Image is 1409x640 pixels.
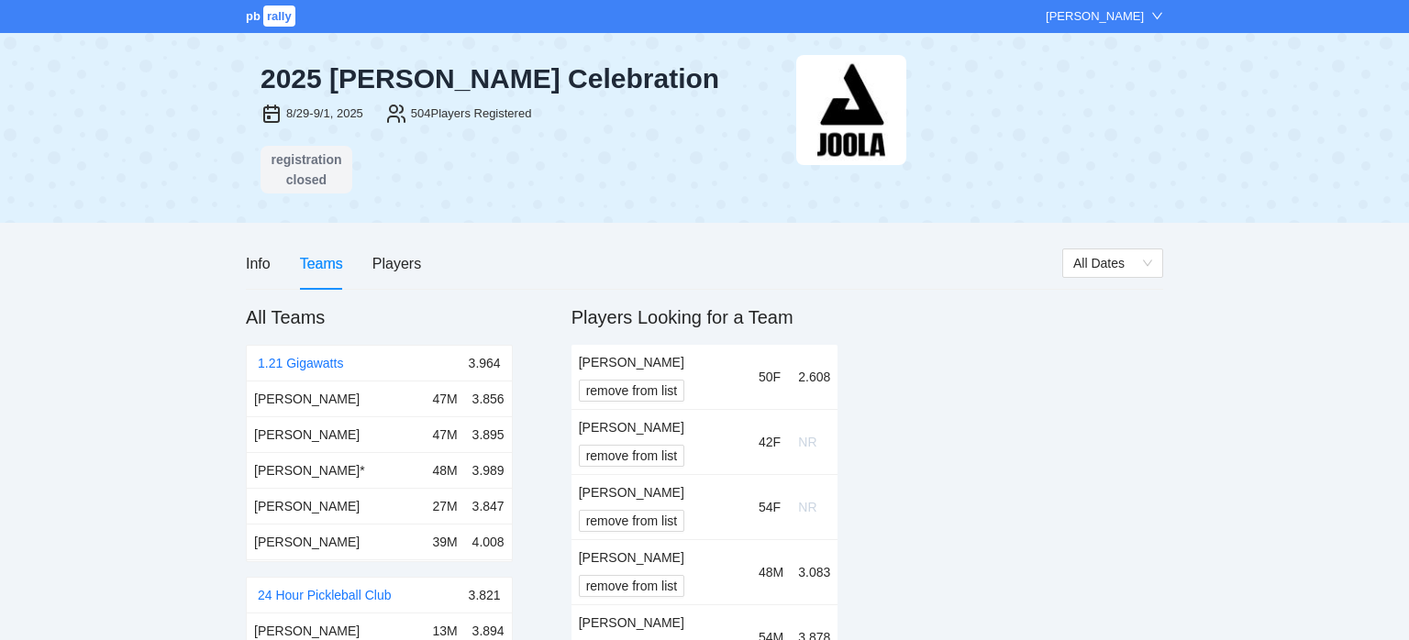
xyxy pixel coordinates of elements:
[247,488,425,524] td: [PERSON_NAME]
[579,482,744,502] div: [PERSON_NAME]
[579,575,685,597] button: remove from list
[586,511,678,531] span: remove from list
[751,409,791,474] td: 42F
[751,474,791,539] td: 54F
[246,9,298,23] a: pbrally
[1046,7,1144,26] div: [PERSON_NAME]
[372,252,421,275] div: Players
[411,105,532,123] div: 504 Players Registered
[586,446,678,466] span: remove from list
[247,524,425,559] td: [PERSON_NAME]
[472,535,505,549] span: 4.008
[425,452,464,488] td: 48M
[246,9,261,23] span: pb
[1151,10,1163,22] span: down
[300,252,343,275] div: Teams
[579,612,744,633] div: [PERSON_NAME]
[472,463,505,478] span: 3.989
[258,356,343,370] a: 1.21 Gigawatts
[579,417,744,437] div: [PERSON_NAME]
[796,55,906,165] img: joola-black.png
[286,105,363,123] div: 8/29-9/1, 2025
[579,510,685,532] button: remove from list
[798,370,830,384] span: 2.608
[579,445,685,467] button: remove from list
[751,539,791,604] td: 48M
[579,352,744,372] div: [PERSON_NAME]
[579,547,744,568] div: [PERSON_NAME]
[1073,249,1152,277] span: All Dates
[586,381,678,401] span: remove from list
[579,380,685,402] button: remove from list
[247,381,425,417] td: [PERSON_NAME]
[798,435,816,449] span: NR
[798,565,830,579] span: 3.083
[425,488,464,524] td: 27M
[751,345,791,410] td: 50F
[472,623,505,638] span: 3.894
[472,499,505,513] span: 3.847
[469,346,501,381] div: 3.964
[266,149,347,190] div: registration closed
[469,578,501,612] div: 3.821
[263,6,295,27] span: rally
[247,452,425,488] td: [PERSON_NAME] *
[246,252,271,275] div: Info
[798,500,816,514] span: NR
[472,427,505,442] span: 3.895
[425,416,464,452] td: 47M
[425,381,464,417] td: 47M
[586,576,678,596] span: remove from list
[261,62,782,95] div: 2025 [PERSON_NAME] Celebration
[258,588,392,602] a: 24 Hour Pickleball Club
[425,524,464,559] td: 39M
[247,416,425,452] td: [PERSON_NAME]
[571,304,838,330] h2: Players Looking for a Team
[246,304,513,330] h2: All Teams
[472,392,505,406] span: 3.856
